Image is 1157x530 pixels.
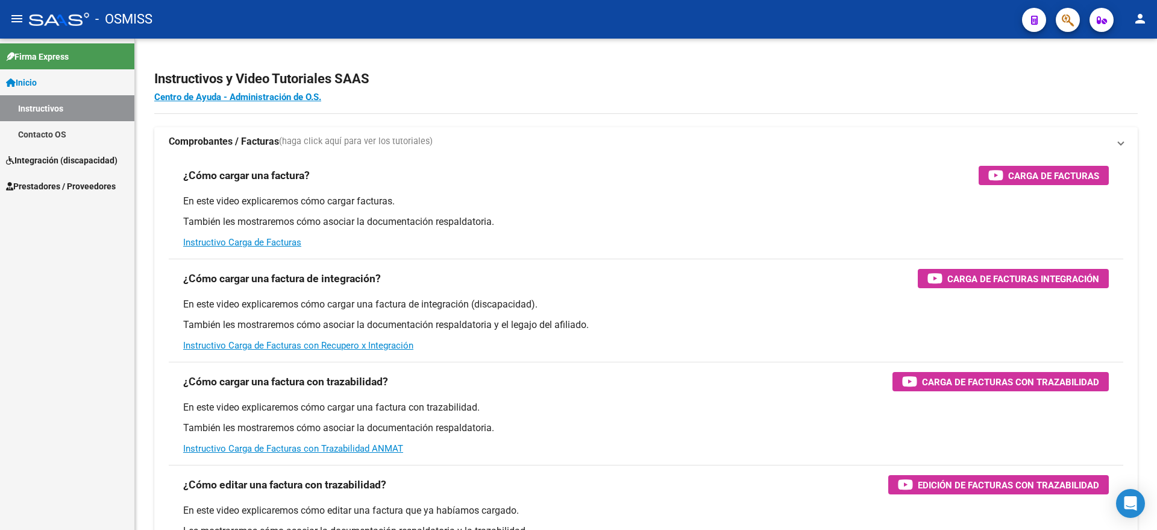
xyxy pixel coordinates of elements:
a: Centro de Ayuda - Administración de O.S. [154,92,321,103]
span: Inicio [6,76,37,89]
mat-icon: menu [10,11,24,26]
span: Firma Express [6,50,69,63]
p: En este video explicaremos cómo cargar facturas. [183,195,1109,208]
div: Open Intercom Messenger [1116,489,1145,518]
h3: ¿Cómo editar una factura con trazabilidad? [183,476,386,493]
span: Integración (discapacidad) [6,154,118,167]
button: Carga de Facturas [979,166,1109,185]
p: También les mostraremos cómo asociar la documentación respaldatoria y el legajo del afiliado. [183,318,1109,332]
h3: ¿Cómo cargar una factura de integración? [183,270,381,287]
a: Instructivo Carga de Facturas con Recupero x Integración [183,340,413,351]
a: Instructivo Carga de Facturas [183,237,301,248]
h2: Instructivos y Video Tutoriales SAAS [154,68,1138,90]
button: Carga de Facturas Integración [918,269,1109,288]
span: Carga de Facturas con Trazabilidad [922,374,1099,390]
span: Carga de Facturas Integración [947,271,1099,286]
h3: ¿Cómo cargar una factura? [183,167,310,184]
a: Instructivo Carga de Facturas con Trazabilidad ANMAT [183,443,403,454]
p: También les mostraremos cómo asociar la documentación respaldatoria. [183,215,1109,229]
p: En este video explicaremos cómo editar una factura que ya habíamos cargado. [183,504,1109,517]
p: En este video explicaremos cómo cargar una factura con trazabilidad. [183,401,1109,414]
span: Prestadores / Proveedores [6,180,116,193]
mat-icon: person [1133,11,1147,26]
strong: Comprobantes / Facturas [169,135,279,148]
mat-expansion-panel-header: Comprobantes / Facturas(haga click aquí para ver los tutoriales) [154,127,1138,156]
button: Carga de Facturas con Trazabilidad [892,372,1109,391]
span: - OSMISS [95,6,152,33]
h3: ¿Cómo cargar una factura con trazabilidad? [183,373,388,390]
p: En este video explicaremos cómo cargar una factura de integración (discapacidad). [183,298,1109,311]
span: Edición de Facturas con Trazabilidad [918,478,1099,493]
p: También les mostraremos cómo asociar la documentación respaldatoria. [183,421,1109,435]
span: Carga de Facturas [1008,168,1099,183]
button: Edición de Facturas con Trazabilidad [888,475,1109,494]
span: (haga click aquí para ver los tutoriales) [279,135,433,148]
